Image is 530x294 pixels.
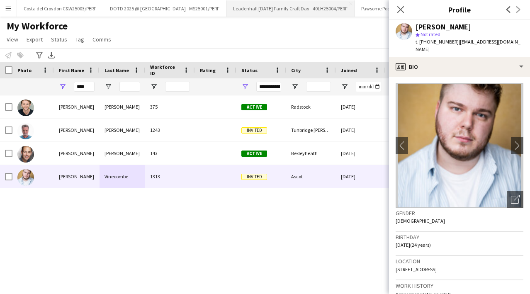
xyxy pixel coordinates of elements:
[396,266,437,272] span: [STREET_ADDRESS]
[48,34,71,45] a: Status
[386,142,435,165] div: 14 days
[100,142,145,165] div: [PERSON_NAME]
[17,67,32,73] span: Photo
[355,0,443,17] button: Pawsome Pooches - LAN25003/PERF
[51,36,67,43] span: Status
[105,67,129,73] span: Last Name
[416,23,471,31] div: [PERSON_NAME]
[291,67,301,73] span: City
[3,34,22,45] a: View
[59,83,66,90] button: Open Filter Menu
[200,67,216,73] span: Rating
[92,36,111,43] span: Comms
[396,242,431,248] span: [DATE] (24 years)
[507,191,523,208] div: Open photos pop-in
[75,36,84,43] span: Tag
[100,119,145,141] div: [PERSON_NAME]
[17,123,34,139] img: Luke Clampitt
[421,31,440,37] span: Not rated
[54,95,100,118] div: [PERSON_NAME]
[226,0,355,17] button: Leadenhall [DATE] Family Craft Day - 40LH25004/PERF
[396,209,523,217] h3: Gender
[241,104,267,110] span: Active
[241,151,267,157] span: Active
[17,146,34,163] img: Luke Roberts
[241,67,258,73] span: Status
[100,95,145,118] div: [PERSON_NAME]
[23,34,46,45] a: Export
[336,95,386,118] div: [DATE]
[17,0,103,17] button: Costa del Croydon C&W25003/PERF
[150,83,158,90] button: Open Filter Menu
[286,119,336,141] div: Tunbridge [PERSON_NAME]
[27,36,43,43] span: Export
[54,142,100,165] div: [PERSON_NAME]
[7,20,68,32] span: My Workforce
[165,82,190,92] input: Workforce ID Filter Input
[46,50,56,60] app-action-btn: Export XLSX
[389,4,530,15] h3: Profile
[54,165,100,188] div: [PERSON_NAME]
[356,82,381,92] input: Joined Filter Input
[89,34,114,45] a: Comms
[17,100,34,116] img: Luke Bailey
[341,83,348,90] button: Open Filter Menu
[306,82,331,92] input: City Filter Input
[145,142,195,165] div: 143
[286,95,336,118] div: Radstock
[145,95,195,118] div: 375
[119,82,140,92] input: Last Name Filter Input
[389,57,530,77] div: Bio
[286,142,336,165] div: Bexleyheath
[145,119,195,141] div: 1243
[396,218,445,224] span: [DEMOGRAPHIC_DATA]
[150,64,180,76] span: Workforce ID
[145,165,195,188] div: 1313
[241,127,267,134] span: Invited
[336,165,386,188] div: [DATE]
[396,282,523,289] h3: Work history
[386,119,435,141] div: 256 days
[396,258,523,265] h3: Location
[286,165,336,188] div: Ascot
[416,39,520,52] span: | [EMAIL_ADDRESS][DOMAIN_NAME]
[336,119,386,141] div: [DATE]
[72,34,88,45] a: Tag
[74,82,95,92] input: First Name Filter Input
[105,83,112,90] button: Open Filter Menu
[336,142,386,165] div: [DATE]
[291,83,299,90] button: Open Filter Menu
[241,174,267,180] span: Invited
[34,50,44,60] app-action-btn: Advanced filters
[396,83,523,208] img: Crew avatar or photo
[396,233,523,241] h3: Birthday
[17,169,34,186] img: Luke Vinecombe
[100,165,145,188] div: Vinecombe
[59,67,84,73] span: First Name
[103,0,226,17] button: DOTD 2025 @ [GEOGRAPHIC_DATA] - MS25001/PERF
[416,39,459,45] span: t. [PHONE_NUMBER]
[341,67,357,73] span: Joined
[386,95,435,118] div: 567 days
[241,83,249,90] button: Open Filter Menu
[7,36,18,43] span: View
[54,119,100,141] div: [PERSON_NAME]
